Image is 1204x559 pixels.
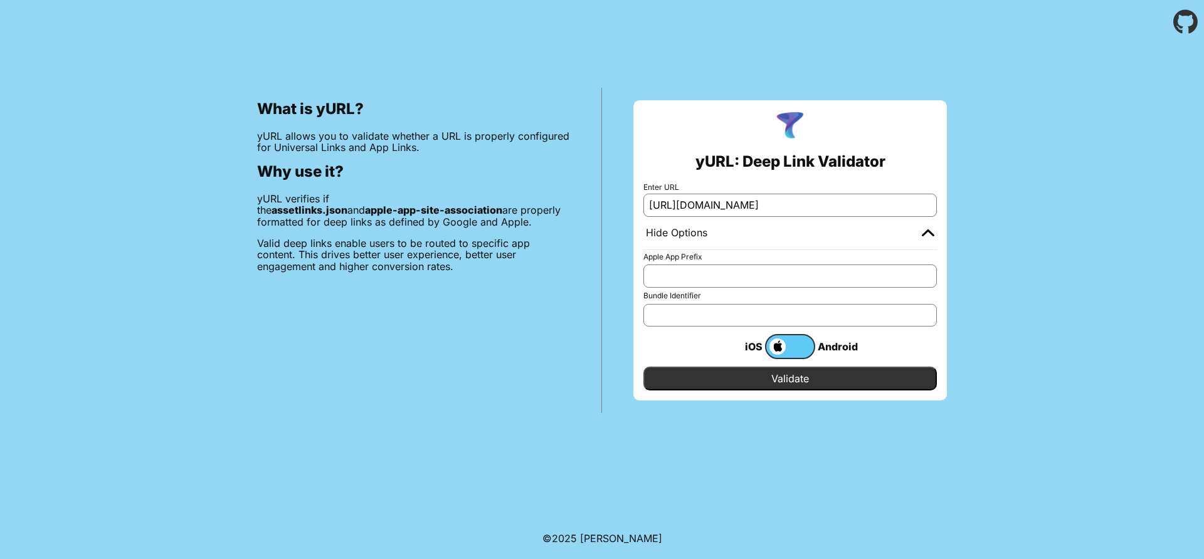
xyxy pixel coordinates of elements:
[257,130,570,154] p: yURL allows you to validate whether a URL is properly configured for Universal Links and App Links.
[774,110,806,143] img: yURL Logo
[695,153,885,170] h2: yURL: Deep Link Validator
[646,227,707,239] div: Hide Options
[643,291,937,300] label: Bundle Identifier
[257,100,570,118] h2: What is yURL?
[643,183,937,192] label: Enter URL
[552,532,577,545] span: 2025
[272,204,347,216] b: assetlinks.json
[643,367,937,390] input: Validate
[542,518,662,559] footer: ©
[643,194,937,216] input: e.g. https://app.chayev.com/xyx
[815,338,865,355] div: Android
[257,193,570,227] p: yURL verifies if the and are properly formatted for deep links as defined by Google and Apple.
[365,204,502,216] b: apple-app-site-association
[715,338,765,355] div: iOS
[580,532,662,545] a: Michael Ibragimchayev's Personal Site
[922,229,934,236] img: chevron
[643,253,937,261] label: Apple App Prefix
[257,238,570,272] p: Valid deep links enable users to be routed to specific app content. This drives better user exper...
[257,163,570,180] h2: Why use it?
